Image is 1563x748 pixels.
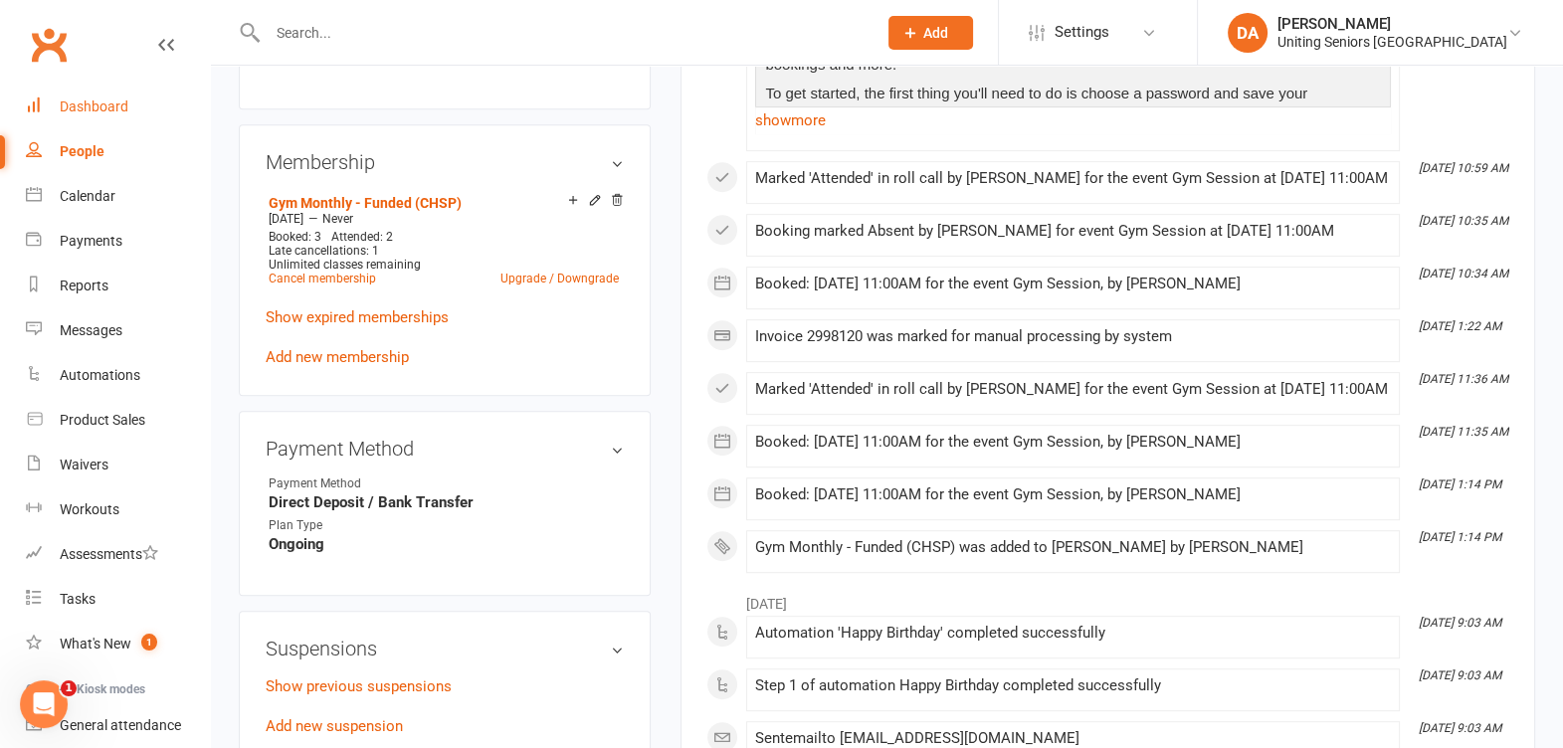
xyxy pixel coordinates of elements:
[888,16,973,50] button: Add
[60,233,122,249] div: Payments
[322,212,353,226] span: Never
[20,680,68,728] iframe: Intercom live chat
[60,367,140,383] div: Automations
[1228,13,1268,53] div: DA
[264,211,624,227] div: —
[26,443,210,487] a: Waivers
[266,151,624,173] h3: Membership
[24,20,74,70] a: Clubworx
[60,278,108,293] div: Reports
[1419,530,1501,544] i: [DATE] 1:14 PM
[269,493,624,511] strong: Direct Deposit / Bank Transfer
[60,546,158,562] div: Assessments
[26,219,210,264] a: Payments
[266,677,452,695] a: Show previous suspensions
[331,230,393,244] span: Attended: 2
[1419,668,1501,682] i: [DATE] 9:03 AM
[141,634,157,651] span: 1
[266,438,624,460] h3: Payment Method
[269,535,624,553] strong: Ongoing
[269,474,433,493] div: Payment Method
[269,195,462,211] a: Gym Monthly - Funded (CHSP)
[26,85,210,129] a: Dashboard
[755,677,1391,694] div: Step 1 of automation Happy Birthday completed successfully
[26,308,210,353] a: Messages
[1419,214,1508,228] i: [DATE] 10:35 AM
[266,638,624,659] h3: Suspensions
[755,276,1391,292] div: Booked: [DATE] 11:00AM for the event Gym Session, by [PERSON_NAME]
[26,129,210,174] a: People
[765,85,1307,125] span: To get started, the first thing you'll need to do is choose a password and save your username, wh...
[923,25,948,41] span: Add
[60,501,119,517] div: Workouts
[266,308,449,326] a: Show expired memberships
[26,532,210,577] a: Assessments
[755,729,1079,747] span: Sent email to [EMAIL_ADDRESS][DOMAIN_NAME]
[26,174,210,219] a: Calendar
[706,583,1509,615] li: [DATE]
[1055,10,1109,55] span: Settings
[60,412,145,428] div: Product Sales
[500,272,619,285] a: Upgrade / Downgrade
[26,353,210,398] a: Automations
[755,170,1391,187] div: Marked 'Attended' in roll call by [PERSON_NAME] for the event Gym Session at [DATE] 11:00AM
[1419,721,1501,735] i: [DATE] 9:03 AM
[1419,319,1501,333] i: [DATE] 1:22 AM
[60,591,96,607] div: Tasks
[1419,425,1508,439] i: [DATE] 11:35 AM
[755,223,1391,240] div: Booking marked Absent by [PERSON_NAME] for event Gym Session at [DATE] 11:00AM
[1419,477,1501,491] i: [DATE] 1:14 PM
[26,264,210,308] a: Reports
[60,717,181,733] div: General attendance
[269,516,433,535] div: Plan Type
[269,272,376,285] a: Cancel membership
[266,717,403,735] a: Add new suspension
[26,487,210,532] a: Workouts
[269,258,421,272] span: Unlimited classes remaining
[26,398,210,443] a: Product Sales
[1419,616,1501,630] i: [DATE] 9:03 AM
[60,457,108,472] div: Waivers
[60,636,131,652] div: What's New
[26,577,210,622] a: Tasks
[60,143,104,159] div: People
[1419,372,1508,386] i: [DATE] 11:36 AM
[60,98,128,114] div: Dashboard
[61,680,77,696] span: 1
[755,381,1391,398] div: Marked 'Attended' in roll call by [PERSON_NAME] for the event Gym Session at [DATE] 11:00AM
[266,348,409,366] a: Add new membership
[755,106,1391,134] a: show more
[26,622,210,666] a: What's New1
[60,322,122,338] div: Messages
[1277,15,1507,33] div: [PERSON_NAME]
[269,244,619,258] div: Late cancellations: 1
[755,486,1391,503] div: Booked: [DATE] 11:00AM for the event Gym Session, by [PERSON_NAME]
[755,328,1391,345] div: Invoice 2998120 was marked for manual processing by system
[1419,267,1508,280] i: [DATE] 10:34 AM
[755,539,1391,556] div: Gym Monthly - Funded (CHSP) was added to [PERSON_NAME] by [PERSON_NAME]
[269,212,303,226] span: [DATE]
[755,434,1391,451] div: Booked: [DATE] 11:00AM for the event Gym Session, by [PERSON_NAME]
[262,19,863,47] input: Search...
[755,625,1391,642] div: Automation 'Happy Birthday' completed successfully
[26,703,210,748] a: General attendance kiosk mode
[1277,33,1507,51] div: Uniting Seniors [GEOGRAPHIC_DATA]
[269,230,321,244] span: Booked: 3
[1419,161,1508,175] i: [DATE] 10:59 AM
[60,188,115,204] div: Calendar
